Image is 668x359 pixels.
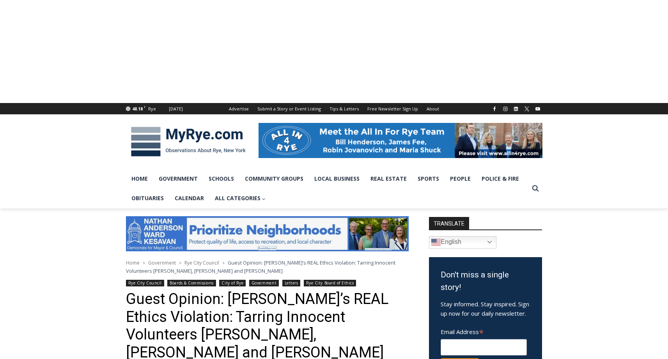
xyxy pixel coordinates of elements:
a: Rye City Council [184,259,219,266]
a: Rye City Board of Ethics [304,280,356,286]
a: Government [148,259,176,266]
a: X [522,104,532,114]
a: Sports [412,169,445,188]
a: Local Business [309,169,365,188]
a: Tips & Letters [325,103,363,114]
a: About [422,103,443,114]
a: Police & Fire [476,169,524,188]
a: Community Groups [239,169,309,188]
a: Rye City Council [126,280,164,286]
div: Rye [148,105,156,112]
a: Government [153,169,203,188]
span: Guest Opinion: [PERSON_NAME]’s REAL Ethics Violation: Tarring Innocent Volunteers [PERSON_NAME], ... [126,259,395,274]
a: Instagram [501,104,510,114]
img: MyRye.com [126,121,251,162]
a: Free Newsletter Sign Up [363,103,422,114]
a: Linkedin [511,104,521,114]
strong: TRANSLATE [429,217,469,229]
a: Submit a Story or Event Listing [253,103,325,114]
a: City of Rye [219,280,246,286]
img: en [431,238,441,247]
a: All Categories [209,188,271,208]
a: Home [126,259,140,266]
span: 48.18 [132,106,143,112]
a: Real Estate [365,169,412,188]
a: Schools [203,169,239,188]
img: All in for Rye [259,123,542,158]
span: All Categories [215,194,266,203]
a: Home [126,169,153,188]
div: [DATE] [169,105,183,112]
span: > [179,260,181,266]
a: Government [249,280,279,286]
a: Letters [282,280,301,286]
a: Obituaries [126,188,169,208]
a: YouTube [533,104,542,114]
a: Calendar [169,188,209,208]
a: English [429,236,496,249]
button: View Search Form [528,181,542,195]
span: > [143,260,145,266]
span: F [144,105,146,109]
a: Facebook [490,104,499,114]
a: People [445,169,476,188]
a: Advertise [225,103,253,114]
p: Stay informed. Stay inspired. Sign up now for our daily newsletter. [441,299,530,318]
nav: Secondary Navigation [225,103,443,114]
nav: Primary Navigation [126,169,528,208]
span: > [222,260,225,266]
label: Email Address [441,324,527,338]
h3: Don't miss a single story! [441,269,530,293]
a: Boards & Commissions [167,280,216,286]
nav: Breadcrumbs [126,259,409,275]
